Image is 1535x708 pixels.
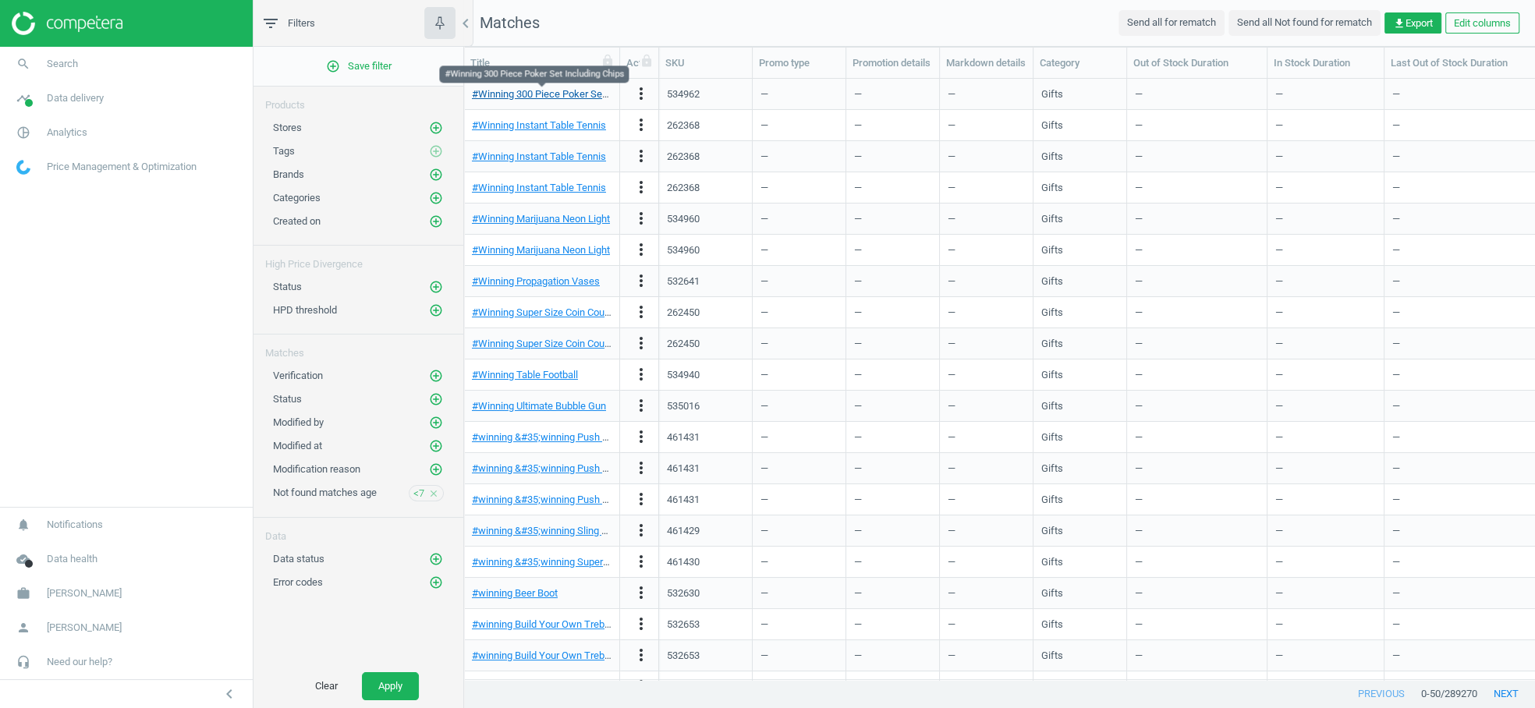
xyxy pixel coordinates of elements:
a: #winning &#35;winning Push Popper Game [472,462,662,474]
div: 262450 [667,337,700,351]
button: Clear [299,672,354,700]
a: #Winning Instant Table Tennis [472,182,606,193]
i: more_vert [632,303,651,321]
div: 532653 [667,618,700,632]
div: #Winning 300 Piece Poker Set Including Chips [439,65,629,83]
div: — [1275,267,1376,295]
div: Gifts [1041,399,1063,413]
button: more_vert [632,427,651,448]
button: more_vert [632,178,651,198]
div: 461431 [667,430,700,444]
button: add_circle_outline [428,214,444,229]
div: High Price Divergence [253,246,463,271]
div: Gifts [1041,212,1063,226]
a: #Winning Super Size Coin Counting Jar [472,338,643,349]
button: more_vert [632,396,651,416]
div: — [948,455,1025,482]
div: — [1275,236,1376,264]
div: — [854,392,931,419]
i: add_circle_outline [429,214,443,228]
div: — [1135,299,1259,326]
button: Send all Not found for rematch [1228,10,1381,35]
i: close [428,488,439,499]
a: #Winning Instant Table Tennis [472,150,606,162]
div: 532641 [667,274,700,289]
div: — [1392,611,1532,638]
span: Modification reason [273,463,360,475]
div: — [854,361,931,388]
div: — [760,455,838,482]
div: — [760,579,838,607]
div: Gifts [1041,430,1063,444]
div: — [1135,236,1259,264]
div: — [948,299,1025,326]
i: filter_list [261,14,280,33]
i: more_vert [632,271,651,290]
div: — [760,299,838,326]
a: #Winning 300 Piece Poker Set Including Chips [472,88,675,100]
button: more_vert [632,209,651,229]
i: add_circle_outline [429,392,443,406]
div: — [760,392,838,419]
div: — [948,392,1025,419]
div: — [1275,486,1376,513]
a: #Winning Instant Table Tennis [472,119,606,131]
i: chevron_left [456,14,475,33]
i: more_vert [632,84,651,103]
a: #Winning Marijuana Neon Light [472,213,610,225]
button: more_vert [632,303,651,323]
div: — [1275,455,1376,482]
i: more_vert [632,178,651,196]
div: — [948,80,1025,108]
span: Categories [273,192,321,204]
button: more_vert [632,147,651,167]
span: Notifications [47,518,103,532]
div: Gifts [1041,243,1063,257]
div: — [760,548,838,575]
span: Verification [273,370,323,381]
button: more_vert [632,458,651,479]
span: Search [47,57,78,71]
div: — [1275,611,1376,638]
i: add_circle_outline [429,462,443,476]
div: 461429 [667,524,700,538]
i: notifications [9,510,38,540]
i: cloud_done [9,544,38,574]
div: Gifts [1041,368,1063,382]
div: Markdown details [946,56,1026,70]
div: — [1135,143,1259,170]
div: — [1392,299,1532,326]
span: Modified at [273,440,322,451]
div: 535016 [667,399,700,413]
div: — [1392,112,1532,139]
div: Gifts [1041,274,1063,289]
div: 534940 [667,368,700,382]
i: more_vert [632,490,651,508]
div: — [1275,392,1376,419]
button: more_vert [632,84,651,104]
i: add_circle_outline [429,280,443,294]
div: — [948,361,1025,388]
button: more_vert [632,552,651,572]
i: more_vert [632,147,651,165]
div: — [1275,330,1376,357]
button: add_circle_outline [428,167,444,182]
span: Created on [273,215,321,227]
div: — [760,330,838,357]
button: more_vert [632,334,651,354]
div: — [948,548,1025,575]
div: — [760,267,838,295]
div: — [948,579,1025,607]
span: [PERSON_NAME] [47,621,122,635]
div: Last Out of Stock Duration [1391,56,1533,70]
div: 461431 [667,462,700,476]
div: Gifts [1041,119,1063,133]
div: Gifts [1041,462,1063,476]
span: Export [1393,16,1433,30]
i: headset_mic [9,647,38,677]
span: HPD threshold [273,304,337,316]
div: — [854,611,931,638]
div: — [760,174,838,201]
div: — [948,112,1025,139]
div: — [854,80,931,108]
